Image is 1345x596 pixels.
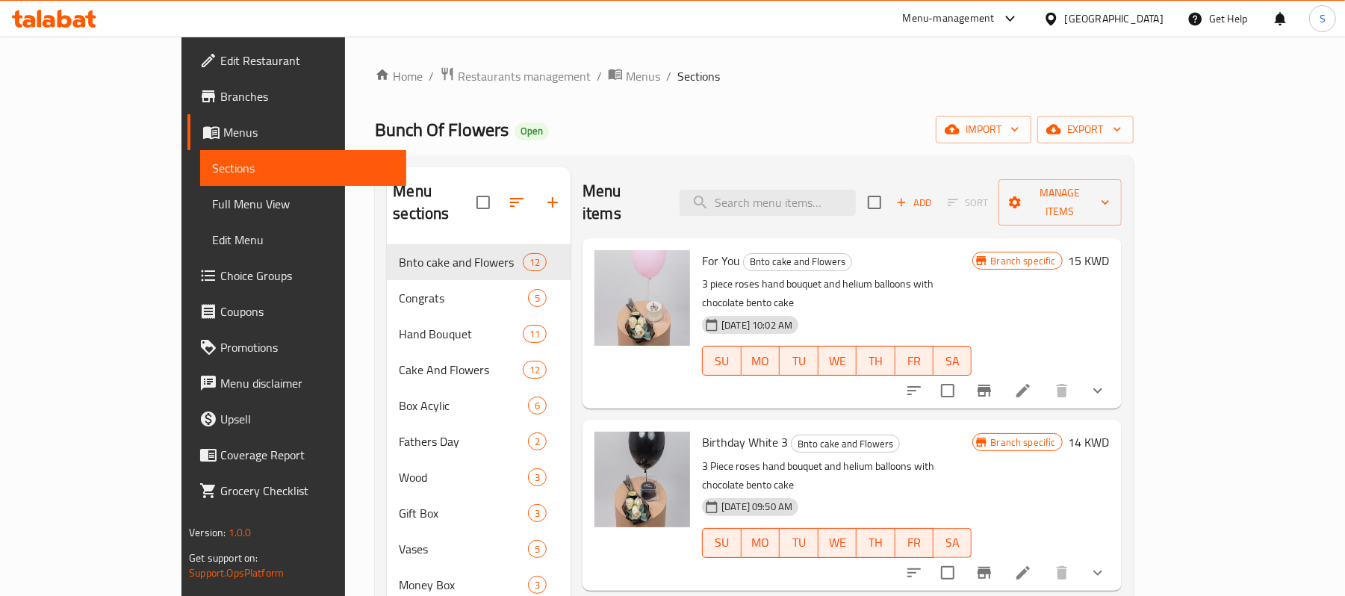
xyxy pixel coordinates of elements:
[890,191,938,214] button: Add
[220,302,394,320] span: Coupons
[786,532,812,553] span: TU
[387,495,571,531] div: Gift Box3
[524,327,546,341] span: 11
[535,184,571,220] button: Add section
[786,350,812,372] span: TU
[890,191,938,214] span: Add item
[934,528,972,558] button: SA
[387,459,571,495] div: Wood3
[399,397,528,415] div: Box Acylic
[1037,116,1134,143] button: export
[212,195,394,213] span: Full Menu View
[932,557,963,589] span: Select to update
[528,576,547,594] div: items
[528,432,547,450] div: items
[1069,250,1110,271] h6: 15 KWD
[702,249,740,272] span: For You
[1080,555,1116,591] button: show more
[187,294,406,329] a: Coupons
[780,528,818,558] button: TU
[985,254,1062,268] span: Branch specific
[200,186,406,222] a: Full Menu View
[1089,382,1107,400] svg: Show Choices
[187,473,406,509] a: Grocery Checklist
[529,435,546,449] span: 2
[680,190,856,216] input: search
[220,338,394,356] span: Promotions
[938,191,998,214] span: Select section first
[220,52,394,69] span: Edit Restaurant
[894,194,934,211] span: Add
[223,123,394,141] span: Menus
[399,468,528,486] div: Wood
[189,563,284,583] a: Support.OpsPlatform
[387,244,571,280] div: Bnto cake and Flowers12
[187,114,406,150] a: Menus
[528,397,547,415] div: items
[187,78,406,114] a: Branches
[709,532,735,553] span: SU
[901,532,928,553] span: FR
[715,318,798,332] span: [DATE] 10:02 AM
[429,67,434,85] li: /
[1014,382,1032,400] a: Edit menu item
[399,540,528,558] span: Vases
[985,435,1062,450] span: Branch specific
[529,506,546,521] span: 3
[189,523,226,542] span: Version:
[715,500,798,514] span: [DATE] 09:50 AM
[528,504,547,522] div: items
[524,363,546,377] span: 12
[1089,564,1107,582] svg: Show Choices
[608,66,660,86] a: Menus
[702,275,972,312] p: 3 piece roses hand bouquet and helium balloons with chocolate bento cake
[702,528,741,558] button: SU
[895,528,934,558] button: FR
[387,352,571,388] div: Cake And Flowers12
[709,350,735,372] span: SU
[1044,555,1080,591] button: delete
[1014,564,1032,582] a: Edit menu item
[220,410,394,428] span: Upsell
[819,346,857,376] button: WE
[857,528,895,558] button: TH
[212,231,394,249] span: Edit Menu
[387,316,571,352] div: Hand Bouquet11
[523,361,547,379] div: items
[529,578,546,592] span: 3
[399,289,528,307] span: Congrats
[229,523,252,542] span: 1.0.0
[1044,373,1080,409] button: delete
[187,329,406,365] a: Promotions
[220,482,394,500] span: Grocery Checklist
[594,432,690,527] img: Birthday White 3
[528,289,547,307] div: items
[742,346,780,376] button: MO
[863,350,889,372] span: TH
[966,555,1002,591] button: Branch-specific-item
[387,423,571,459] div: Fathers Day2
[440,66,591,86] a: Restaurants management
[399,576,528,594] span: Money Box
[187,401,406,437] a: Upsell
[666,67,671,85] li: /
[399,361,523,379] span: Cake And Flowers
[857,346,895,376] button: TH
[998,179,1122,226] button: Manage items
[863,532,889,553] span: TH
[499,184,535,220] span: Sort sections
[220,87,394,105] span: Branches
[1080,373,1116,409] button: show more
[743,253,852,271] div: Bnto cake and Flowers
[896,555,932,591] button: sort-choices
[529,399,546,413] span: 6
[1049,120,1122,139] span: export
[399,253,523,271] span: Bnto cake and Flowers
[220,267,394,285] span: Choice Groups
[896,373,932,409] button: sort-choices
[780,346,818,376] button: TU
[220,446,394,464] span: Coverage Report
[1065,10,1164,27] div: [GEOGRAPHIC_DATA]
